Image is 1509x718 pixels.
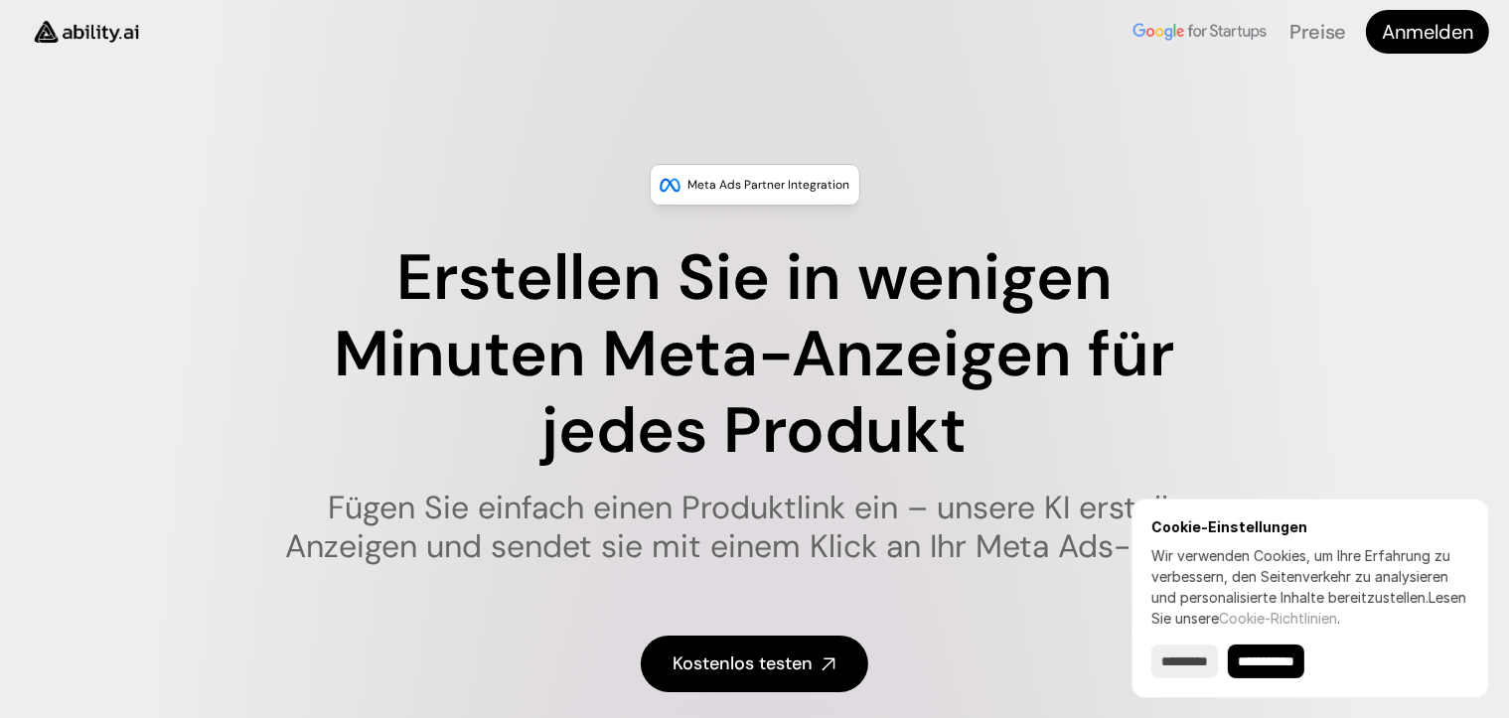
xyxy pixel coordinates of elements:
font: Kostenlos testen [673,651,813,675]
font: Cookie-Einstellungen [1151,518,1307,535]
font: Erstellen Sie in wenigen Minuten Meta-Anzeigen für jedes Produkt [335,236,1191,472]
font: Wir verwenden Cookies, um Ihre Erfahrung zu verbessern, den Seitenverkehr zu analysieren und pers... [1151,547,1450,606]
a: Anmelden [1366,10,1489,54]
font: Meta Ads Partner Integration [688,177,850,193]
a: Kostenlos testen [641,636,868,692]
font: Anmelden [1382,19,1473,45]
font: Fügen Sie einfach einen Produktlink ein – unsere KI erstellt Anzeigen und sendet sie mit einem Kl... [286,487,1224,566]
font: . [1337,610,1340,627]
a: Preise [1289,19,1346,45]
a: Cookie-Richtlinien [1219,610,1337,627]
